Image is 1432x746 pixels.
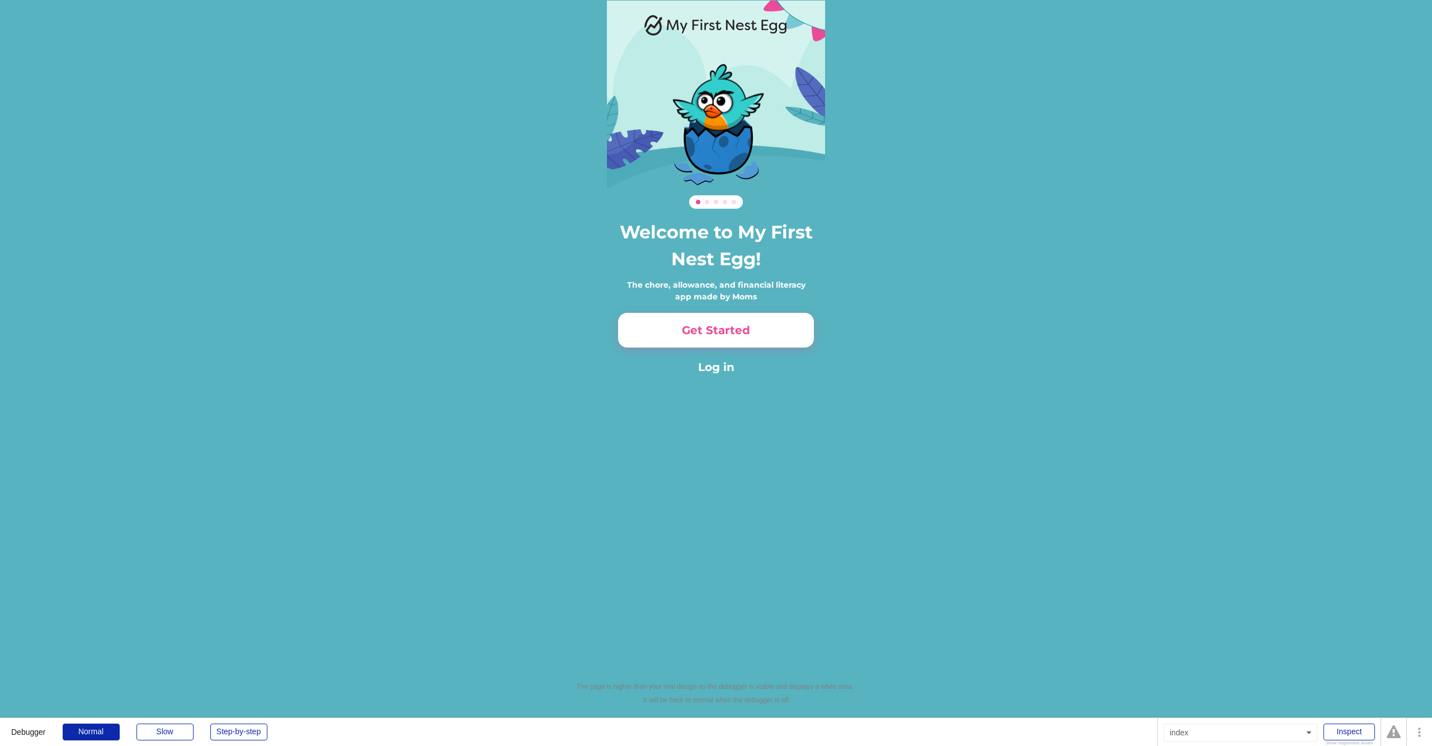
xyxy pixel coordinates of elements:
[1323,724,1375,740] div: Inspect
[136,724,194,740] div: Slow
[644,14,788,36] img: Logo.png
[618,219,814,273] h3: Welcome to My First Nest Egg!
[618,313,814,348] button: Get Started
[1323,741,1375,745] div: Show responsive boxes
[618,359,814,376] button: Log in
[210,724,267,740] div: Step-by-step
[1163,724,1317,742] div: index
[618,279,814,303] div: The chore, allowance, and financial literacy app made by Moms
[63,724,120,740] div: Normal
[11,718,46,736] div: Debugger
[647,46,785,185] img: Dino.svg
